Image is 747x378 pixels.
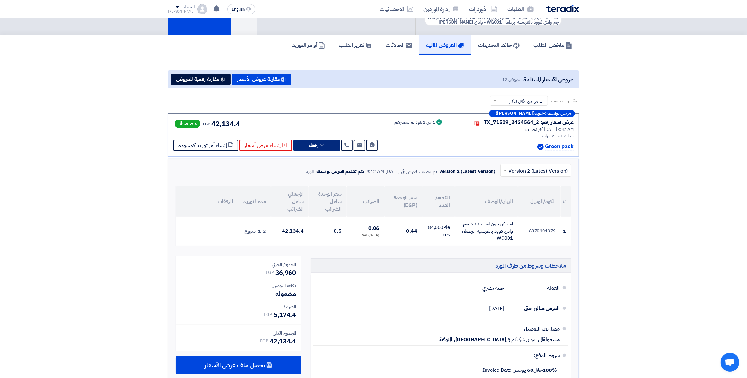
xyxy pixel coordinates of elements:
[375,2,418,16] a: الاحصائيات
[419,35,471,55] a: العروض الماليه
[561,217,571,246] td: 1
[428,224,443,231] span: 84,000
[509,98,544,105] span: السعر: من الأقل للأكثر
[204,362,265,368] span: تحميل ملف عرض الأسعار
[309,143,318,148] span: إخفاء
[509,301,560,316] div: العرض صالح حتى
[168,10,195,13] div: [PERSON_NAME]
[386,41,412,48] h5: المحادثات
[428,14,559,25] span: #طلب استيكر رول رقم 164900 استيكر زيتون اخضر 200 جم وادى فوود بالفرنسيه برطمان WG001 - وادى [PERS...
[544,126,574,133] span: [DATE] 9:42 AM
[551,97,569,104] span: رتب حسب
[366,168,437,175] div: تم تحديث العرض في [DATE] 9:42 AM
[368,225,379,232] span: 0.06
[489,305,504,312] span: [DATE]
[523,75,573,84] span: عروض الأسعار المستلمة
[197,4,207,14] img: profile_test.png
[471,35,526,55] a: حائط التحديثات
[316,168,364,175] div: يتم تقديم العرض بواسطة
[311,258,571,273] h5: ملاحظات وشروط من طرف المورد
[282,227,304,235] span: 42,134.4
[537,144,544,150] img: Verified Account
[518,186,561,217] th: الكود/الموديل
[451,133,574,139] div: تم التحديث 2 مرات
[543,336,560,343] span: مشمولة
[238,186,271,217] th: مدة التوريد
[533,41,572,48] h5: ملخص الطلب
[545,111,571,116] span: مرسل بواسطة:
[478,41,520,48] h5: حائط التحديثات
[347,186,384,217] th: الضرائب
[171,74,231,85] button: مقارنة رقمية للعروض
[239,140,292,151] button: إنشاء عرض أسعار
[211,119,240,129] span: 42,134.4
[526,35,579,55] a: ملخص الطلب
[309,186,347,217] th: سعر الوحدة شامل الضرائب
[181,330,296,336] div: المجموع الكلي
[379,35,419,55] a: المحادثات
[266,269,274,276] span: EGP
[503,76,520,83] span: عروض 12
[506,336,543,343] span: الى عنوان شركتكم في
[518,217,561,246] td: 6070101379
[546,5,579,12] img: Teradix logo
[271,186,309,217] th: الإجمالي شامل الضرائب
[422,217,455,246] td: Pieces
[535,111,543,116] span: المورد
[175,120,200,128] span: -957.6
[440,168,495,175] div: Version 2 (Latest Version)
[545,142,574,151] p: Green pack
[232,74,291,85] button: مقارنة عروض الأسعار
[484,119,574,126] div: عرض أسعار رقم: TX_71509_2424564_2
[519,366,533,374] u: 60 يوم
[426,41,464,48] h5: العروض الماليه
[455,186,518,217] th: البيان/الوصف
[332,35,379,55] a: تقرير الطلب
[285,35,332,55] a: أوامر التوريد
[561,186,571,217] th: #
[181,303,296,310] div: الضريبة
[203,121,210,127] span: EGP
[173,140,238,151] button: إنشاء أمر توريد كمسودة
[460,220,513,242] div: استيكر زيتون اخضر 200 جم وادى فوود بالفرنسيه برطمان WG001
[489,110,575,117] div: –
[181,282,296,289] div: تكلفه التوصيل
[502,2,539,16] a: الطلبات
[270,336,296,346] span: 42,134.4
[525,126,543,133] span: أخر تحديث
[181,261,296,268] div: المجموع الجزئي
[339,41,372,48] h5: تقرير الطلب
[334,227,342,235] span: 0.5
[422,186,455,217] th: الكمية/العدد
[496,111,535,116] b: ([PERSON_NAME])
[352,233,379,238] div: (14 %) VAT
[481,366,557,374] span: خلال من Invoice Date.
[181,5,194,10] div: الحساب
[293,140,340,151] button: إخفاء
[176,186,238,217] th: المرفقات
[406,227,417,235] span: 0.44
[384,186,422,217] th: سعر الوحدة (EGP)
[394,120,435,125] div: 1 من 1 بنود تم تسعيرهم
[418,2,464,16] a: إدارة الموردين
[721,353,739,372] div: Open chat
[244,143,281,148] span: إنشاء عرض أسعار
[232,7,245,12] span: English
[464,2,502,16] a: الأوردرات
[324,348,560,363] div: شروط الدفع:
[292,41,325,48] h5: أوامر التوريد
[273,310,296,320] span: 5,174.4
[509,321,560,336] div: مصاريف التوصيل
[227,4,255,14] button: English
[306,168,314,175] div: المورد
[439,336,506,343] span: [GEOGRAPHIC_DATA], المنوفية
[509,281,560,296] div: العملة
[264,311,272,318] span: EGP
[275,268,296,277] span: 36,960
[543,366,557,374] strong: 100%
[482,282,504,294] div: جنيه مصري
[244,227,266,235] span: 1-2 اسبوع
[260,338,268,344] span: EGP
[178,143,227,148] span: إنشاء أمر توريد كمسودة
[275,289,296,298] span: مشموله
